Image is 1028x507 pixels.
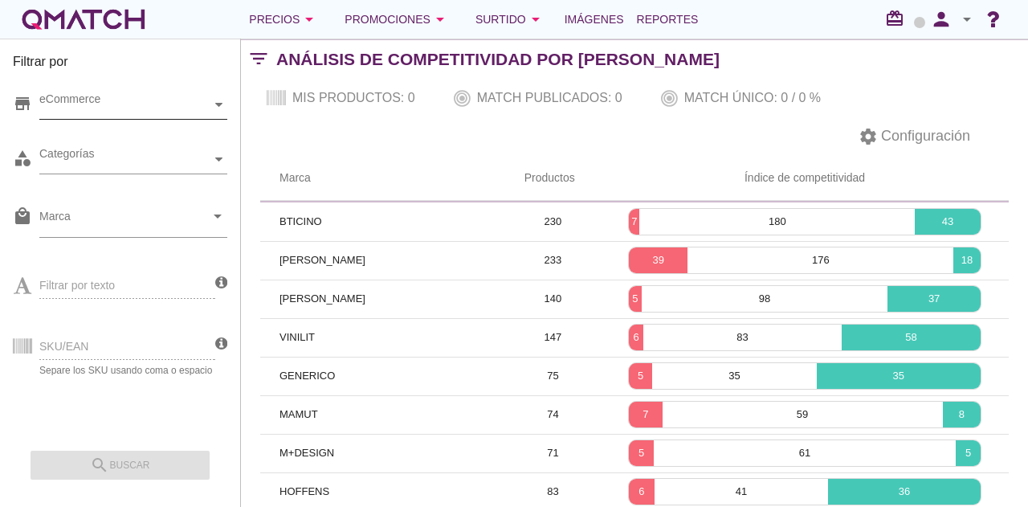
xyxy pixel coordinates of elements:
[817,368,981,384] p: 35
[629,291,642,307] p: 5
[630,3,705,35] a: Reportes
[505,280,601,318] td: 140
[885,9,911,28] i: redeem
[655,484,828,500] p: 41
[842,329,981,345] p: 58
[601,156,1009,201] th: Índice de competitividad: Not sorted.
[558,3,630,35] a: Imágenes
[276,47,720,72] h2: Análisis de competitividad por [PERSON_NAME]
[629,252,687,268] p: 39
[642,291,888,307] p: 98
[915,214,981,230] p: 43
[13,94,32,113] i: store
[643,329,842,345] p: 83
[925,8,957,31] i: person
[953,252,981,268] p: 18
[629,214,639,230] p: 7
[505,202,601,241] td: 230
[957,10,977,29] i: arrow_drop_down
[505,156,601,201] th: Productos: Not sorted.
[637,10,699,29] span: Reportes
[654,445,956,461] p: 61
[663,407,943,423] p: 59
[279,408,318,420] span: MAMUT
[279,485,329,497] span: HOFFENS
[629,484,655,500] p: 6
[279,254,365,266] span: [PERSON_NAME]
[846,122,983,151] button: Configuración
[236,3,332,35] button: Precios
[279,331,315,343] span: VINILIT
[475,10,545,29] div: Surtido
[13,149,32,168] i: category
[345,10,450,29] div: Promociones
[279,370,335,382] span: GENERICO
[505,434,601,472] td: 71
[300,10,319,29] i: arrow_drop_down
[260,156,505,201] th: Marca: Not sorted.
[629,407,662,423] p: 7
[279,447,334,459] span: M+DESIGN
[430,10,450,29] i: arrow_drop_down
[249,10,319,29] div: Precios
[956,445,981,461] p: 5
[505,357,601,395] td: 75
[629,329,643,345] p: 6
[505,241,601,280] td: 233
[878,125,970,147] span: Configuración
[629,368,652,384] p: 5
[505,318,601,357] td: 147
[828,484,981,500] p: 36
[859,127,878,146] i: settings
[463,3,558,35] button: Surtido
[332,3,463,35] button: Promociones
[13,206,32,226] i: local_mall
[687,252,953,268] p: 176
[208,206,227,226] i: arrow_drop_down
[887,291,981,307] p: 37
[629,445,654,461] p: 5
[526,10,545,29] i: arrow_drop_down
[13,52,227,78] h3: Filtrar por
[565,10,624,29] span: Imágenes
[19,3,148,35] a: white-qmatch-logo
[943,407,981,423] p: 8
[279,292,365,305] span: [PERSON_NAME]
[639,214,915,230] p: 180
[505,395,601,434] td: 74
[652,368,816,384] p: 35
[279,215,322,227] span: BTICINO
